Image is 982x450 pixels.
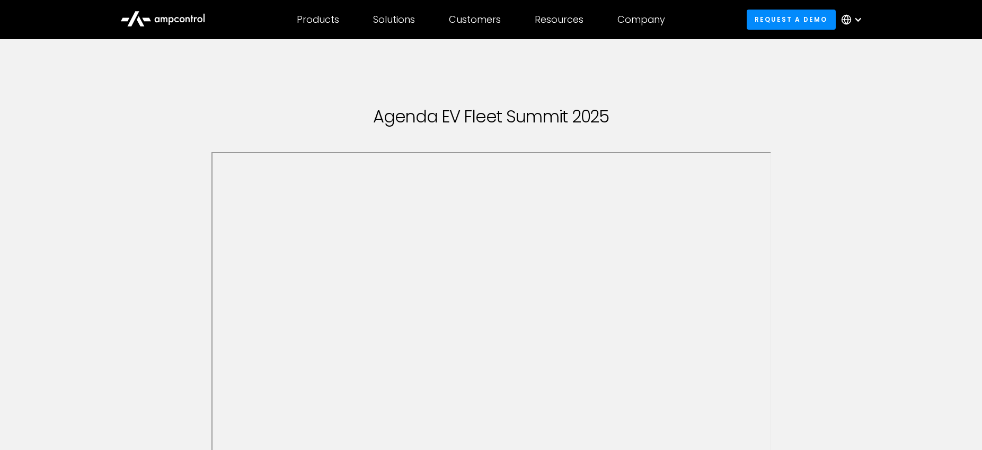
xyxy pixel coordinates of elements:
div: Resources [535,14,583,25]
h1: Agenda EV Fleet Summit 2025 [211,107,771,127]
div: Solutions [373,14,415,25]
div: Company [617,14,665,25]
div: Products [297,14,339,25]
div: Customers [449,14,501,25]
a: Request a demo [747,10,836,29]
